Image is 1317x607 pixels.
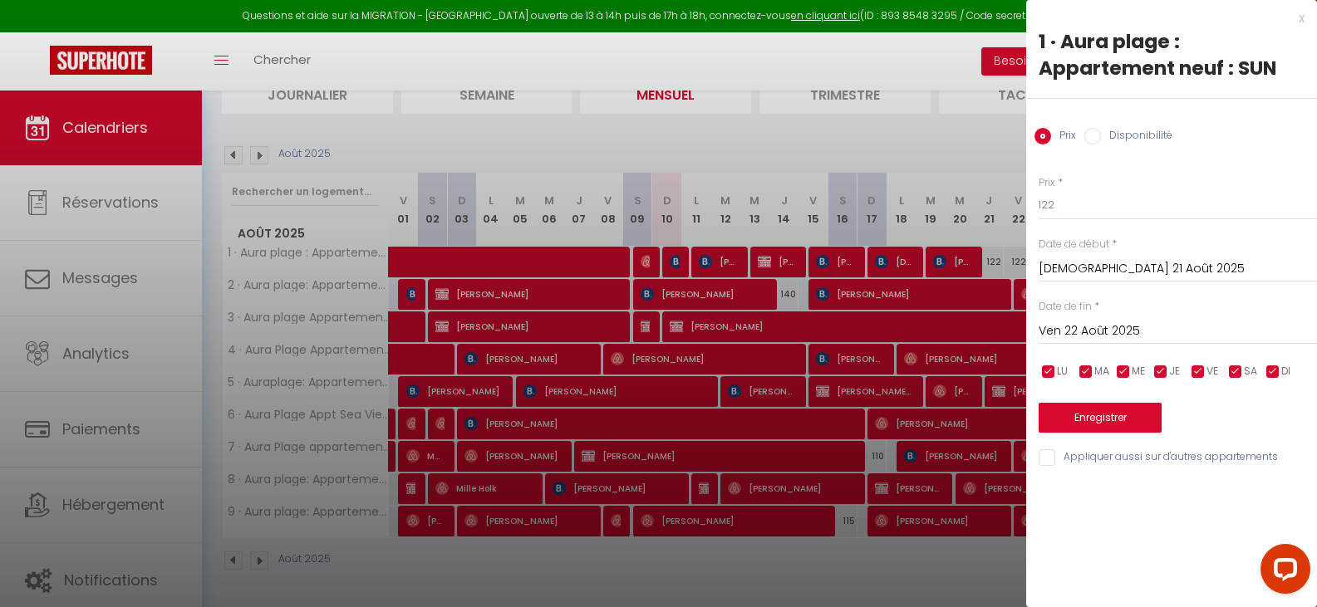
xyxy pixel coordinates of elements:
label: Date de début [1039,237,1109,252]
iframe: LiveChat chat widget [1247,537,1317,607]
span: MA [1094,364,1109,379]
span: LU [1057,364,1068,379]
label: Prix [1051,128,1076,146]
span: ME [1132,364,1145,379]
label: Prix [1039,175,1055,191]
span: DI [1281,364,1290,379]
button: Enregistrer [1039,403,1162,433]
span: VE [1206,364,1218,379]
div: 1 · Aura plage : Appartement neuf : SUN [1039,28,1305,81]
span: JE [1169,364,1180,379]
label: Disponibilité [1101,128,1172,146]
span: SA [1244,364,1257,379]
label: Date de fin [1039,299,1092,315]
div: x [1026,8,1305,28]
